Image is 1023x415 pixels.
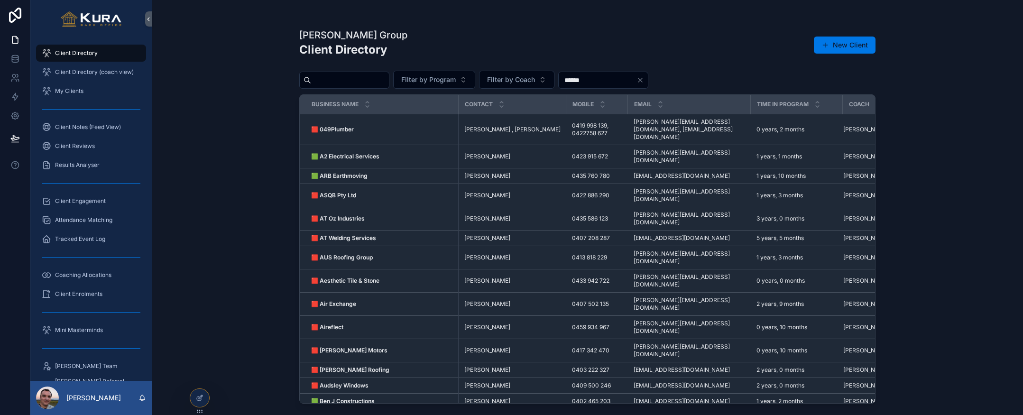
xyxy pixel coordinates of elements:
[843,234,914,242] a: [PERSON_NAME]
[636,76,648,84] button: Clear
[311,234,376,241] strong: 🟥 AT Welding Services
[572,122,622,137] span: 0419 998 139, 0422758 627
[36,193,146,210] a: Client Engagement
[311,300,452,308] a: 🟥 Air Exchange
[36,138,146,155] a: Client Reviews
[572,397,610,405] span: 0402 465 203
[572,215,622,222] a: 0435 586 123
[312,101,359,108] span: Business Name
[814,37,876,54] a: New Client
[36,83,146,100] a: My Clients
[55,161,100,169] span: Results Analyser
[756,397,837,405] a: 1 years, 2 months
[311,172,368,179] strong: 🟩 ARB Earthmoving
[311,153,379,160] strong: 🟩 A2 Electrical Services
[843,347,889,354] span: [PERSON_NAME]
[843,192,914,199] a: [PERSON_NAME]
[572,347,609,354] span: 0417 342 470
[311,277,379,284] strong: 🟥 Aesthetic Tile & Stone
[572,254,622,261] a: 0413 818 229
[36,377,146,394] a: [PERSON_NAME] Referral Partners
[756,192,837,199] a: 1 years, 3 months
[311,300,356,307] strong: 🟥 Air Exchange
[464,382,561,389] a: [PERSON_NAME]
[843,300,914,308] a: [PERSON_NAME]
[843,347,914,354] a: [PERSON_NAME]
[572,323,622,331] a: 0459 934 967
[634,149,745,164] a: [PERSON_NAME][EMAIL_ADDRESS][DOMAIN_NAME]
[843,254,914,261] a: [PERSON_NAME]
[487,75,535,84] span: Filter by Coach
[61,11,122,27] img: App logo
[756,300,804,308] span: 2 years, 9 months
[36,358,146,375] a: [PERSON_NAME] Team
[634,118,745,141] a: [PERSON_NAME][EMAIL_ADDRESS][DOMAIN_NAME], [EMAIL_ADDRESS][DOMAIN_NAME]
[756,234,837,242] a: 5 years, 5 months
[66,393,121,403] p: [PERSON_NAME]
[311,192,356,199] strong: 🟥 ASQB Pty Ltd
[311,347,387,354] strong: 🟥 [PERSON_NAME] Motors
[311,382,369,389] strong: 🟥 Audsley Windows
[36,267,146,284] a: Coaching Allocations
[36,286,146,303] a: Client Enrolments
[756,172,806,180] span: 1 years, 10 months
[311,153,452,160] a: 🟩 A2 Electrical Services
[756,153,837,160] a: 1 years, 1 months
[756,277,805,285] span: 0 years, 0 months
[55,271,111,279] span: Coaching Allocations
[634,188,745,203] a: [PERSON_NAME][EMAIL_ADDRESS][DOMAIN_NAME]
[843,153,889,160] span: [PERSON_NAME]
[572,277,609,285] span: 0433 942 722
[756,366,837,374] a: 2 years, 0 months
[756,254,837,261] a: 1 years, 3 months
[572,347,622,354] a: 0417 342 470
[464,323,561,331] a: [PERSON_NAME]
[464,347,561,354] a: [PERSON_NAME]
[634,273,745,288] a: [PERSON_NAME][EMAIL_ADDRESS][DOMAIN_NAME]
[36,64,146,81] a: Client Directory (coach view)
[843,172,889,180] span: [PERSON_NAME]
[843,382,889,389] span: [PERSON_NAME]
[464,397,510,405] span: [PERSON_NAME]
[311,234,452,242] a: 🟥 AT Welding Services
[572,300,609,308] span: 0407 502 135
[572,382,611,389] span: 0409 500 246
[36,212,146,229] a: Attendance Matching
[311,126,354,133] strong: 🟥 049Plumber
[756,397,803,405] span: 1 years, 2 months
[634,250,745,265] a: [PERSON_NAME][EMAIL_ADDRESS][DOMAIN_NAME]
[464,366,561,374] a: [PERSON_NAME]
[311,347,452,354] a: 🟥 [PERSON_NAME] Motors
[843,215,914,222] a: [PERSON_NAME]
[464,323,510,331] span: [PERSON_NAME]
[843,192,889,199] span: [PERSON_NAME]
[311,366,389,373] strong: 🟥 [PERSON_NAME] Roofing
[36,45,146,62] a: Client Directory
[311,126,452,133] a: 🟥 049Plumber
[756,215,804,222] span: 3 years, 0 months
[311,254,452,261] a: 🟥 AUS Roofing Group
[572,153,608,160] span: 0423 915 672
[55,378,137,393] span: [PERSON_NAME] Referral Partners
[55,216,112,224] span: Attendance Matching
[464,382,510,389] span: [PERSON_NAME]
[55,326,103,334] span: Mini Masterminds
[634,101,652,108] span: Email
[634,211,745,226] a: [PERSON_NAME][EMAIL_ADDRESS][DOMAIN_NAME]
[464,277,561,285] a: [PERSON_NAME]
[464,277,510,285] span: [PERSON_NAME]
[55,123,121,131] span: Client Notes (Feed View)
[756,254,803,261] span: 1 years, 3 months
[634,234,730,242] span: [EMAIL_ADDRESS][DOMAIN_NAME]
[465,101,493,108] span: Contact
[55,290,102,298] span: Client Enrolments
[311,277,452,285] a: 🟥 Aesthetic Tile & Stone
[55,142,95,150] span: Client Reviews
[464,192,510,199] span: [PERSON_NAME]
[572,300,622,308] a: 0407 502 135
[464,234,510,242] span: [PERSON_NAME]
[479,71,554,89] button: Select Button
[756,347,837,354] a: 0 years, 10 months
